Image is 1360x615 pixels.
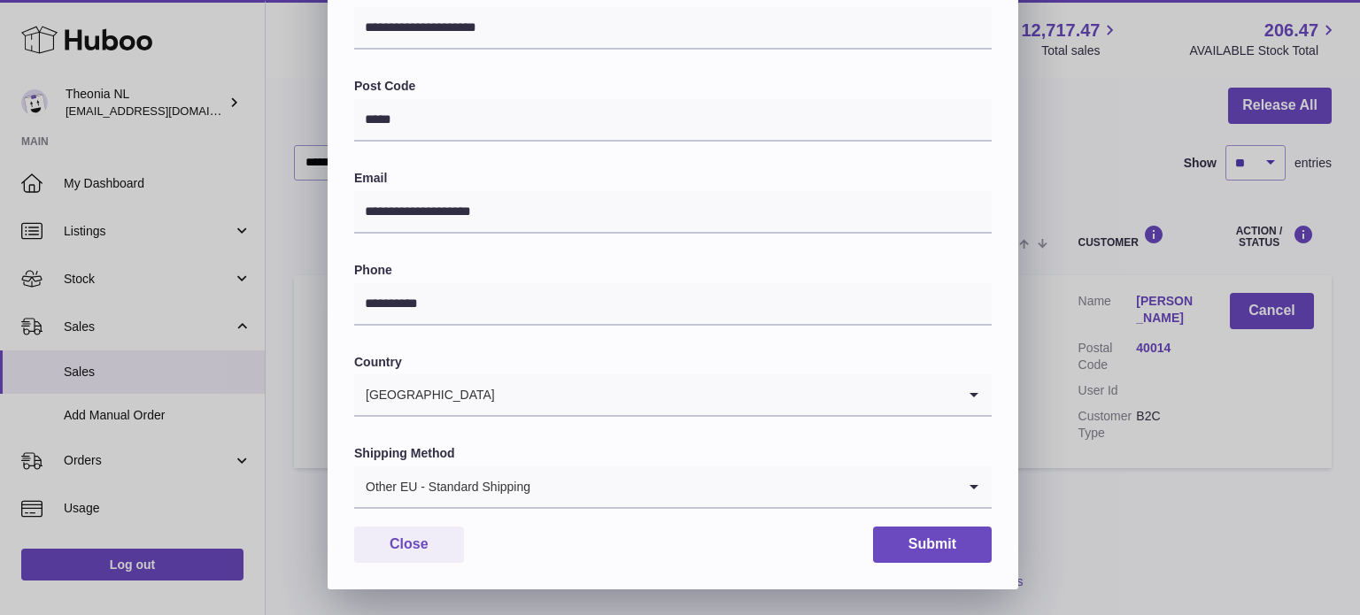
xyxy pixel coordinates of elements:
[496,374,956,415] input: Search for option
[873,527,992,563] button: Submit
[354,170,992,187] label: Email
[354,374,496,415] span: [GEOGRAPHIC_DATA]
[354,527,464,563] button: Close
[354,262,992,279] label: Phone
[354,466,992,509] div: Search for option
[354,374,992,417] div: Search for option
[354,466,531,507] span: Other EU - Standard Shipping
[354,445,992,462] label: Shipping Method
[531,466,956,507] input: Search for option
[354,354,992,371] label: Country
[354,78,992,95] label: Post Code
